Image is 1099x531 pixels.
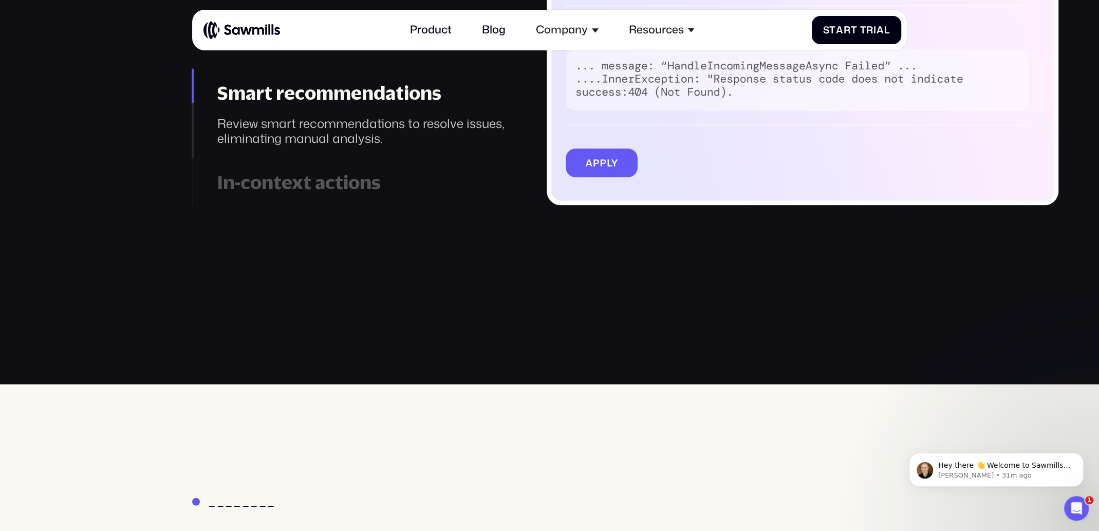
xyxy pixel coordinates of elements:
[528,15,607,45] div: Company
[893,431,1099,503] iframe: Intercom notifications message
[836,24,844,35] span: a
[877,24,884,35] span: a
[208,495,275,509] div: ________
[1064,496,1089,521] iframe: Intercom live chat
[823,24,829,35] span: S
[851,24,858,35] span: t
[884,24,890,35] span: l
[474,15,514,45] a: Blog
[217,171,508,193] div: In-context actions
[536,23,588,36] div: Company
[1085,496,1093,504] span: 1
[829,24,836,35] span: t
[629,23,684,36] div: Resources
[866,24,873,35] span: r
[844,24,851,35] span: r
[217,81,508,104] div: Smart recommendations
[812,16,901,44] a: StartTrial
[217,116,508,146] div: Review smart recommendations to resolve issues, eliminating manual analysis.
[860,24,866,35] span: T
[873,24,877,35] span: i
[621,15,703,45] div: Resources
[402,15,460,45] a: Product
